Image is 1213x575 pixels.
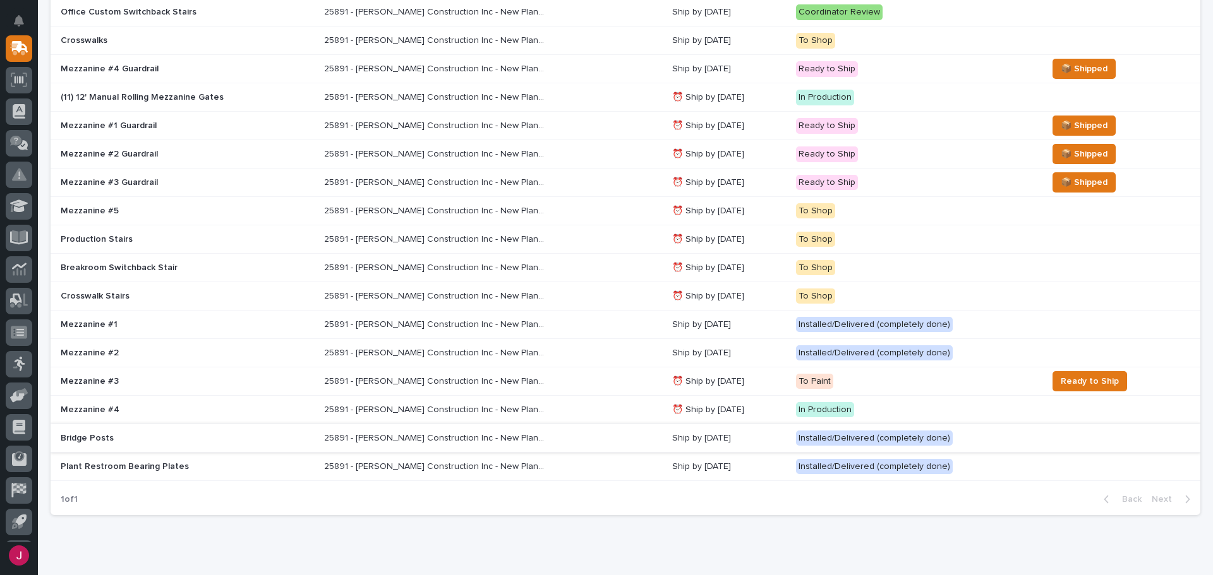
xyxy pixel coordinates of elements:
span: Next [1152,494,1180,505]
button: 📦 Shipped [1053,116,1116,136]
p: Mezzanine #4 [61,405,282,415]
tr: Mezzanine #325891 - [PERSON_NAME] Construction Inc - New Plant Setup - Mezzanine Project25891 - [... [51,367,1200,395]
p: 25891 - J A Wagner Construction Inc - New Plant Setup - Mezzanine Project [324,4,548,18]
div: Ready to Ship [796,175,858,191]
p: Bridge Posts [61,433,282,444]
p: ⏰ Ship by [DATE] [672,234,786,245]
tr: Mezzanine #1 Guardrail25891 - [PERSON_NAME] Construction Inc - New Plant Setup - Mezzanine Projec... [51,112,1200,140]
tr: Crosswalk Stairs25891 - [PERSON_NAME] Construction Inc - New Plant Setup - Mezzanine Project25891... [51,282,1200,311]
div: To Shop [796,232,835,247]
button: Back [1094,494,1147,505]
button: users-avatar [6,542,32,569]
p: ⏰ Ship by [DATE] [672,291,786,302]
p: 25891 - J A Wagner Construction Inc - New Plant Setup - Mezzanine Project [324,232,548,245]
div: Notifications [16,15,32,35]
span: 📦 Shipped [1061,118,1107,133]
tr: Mezzanine #125891 - [PERSON_NAME] Construction Inc - New Plant Setup - Mezzanine Project25891 - [... [51,311,1200,339]
p: Mezzanine #2 Guardrail [61,149,282,160]
p: 1 of 1 [51,484,88,515]
p: (11) 12' Manual Rolling Mezzanine Gates [61,92,282,103]
div: To Paint [796,374,833,389]
tr: Mezzanine #4 Guardrail25891 - [PERSON_NAME] Construction Inc - New Plant Setup - Mezzanine Projec... [51,55,1200,83]
p: 25891 - J A Wagner Construction Inc - New Plant Setup - Mezzanine Project [324,203,548,216]
div: In Production [796,402,854,418]
p: Crosswalk Stairs [61,291,282,302]
p: ⏰ Ship by [DATE] [672,206,786,216]
p: ⏰ Ship by [DATE] [672,376,786,387]
p: 25891 - J A Wagner Construction Inc - New Plant Setup - Mezzanine Project [324,345,548,359]
p: 25891 - J A Wagner Construction Inc - New Plant Setup - Mezzanine Project [324,260,548,273]
div: To Shop [796,288,835,304]
div: Ready to Ship [796,118,858,134]
button: Ready to Ship [1053,371,1127,391]
tr: Mezzanine #225891 - [PERSON_NAME] Construction Inc - New Plant Setup - Mezzanine Project25891 - [... [51,339,1200,367]
p: Mezzanine #3 [61,376,282,387]
tr: Mezzanine #3 Guardrail25891 - [PERSON_NAME] Construction Inc - New Plant Setup - Mezzanine Projec... [51,169,1200,197]
p: ⏰ Ship by [DATE] [672,92,786,103]
p: Crosswalks [61,35,282,46]
p: Office Custom Switchback Stairs [61,7,282,18]
p: 25891 - J A Wagner Construction Inc - New Plant Setup - Mezzanine Project [324,33,548,46]
div: Installed/Delivered (completely done) [796,459,953,475]
tr: Mezzanine #425891 - [PERSON_NAME] Construction Inc - New Plant Setup - Mezzanine Project25891 - [... [51,395,1200,424]
p: 25891 - J A Wagner Construction Inc - New Plant Setup - Mezzanine Project [324,317,548,330]
p: 25891 - J A Wagner Construction Inc - New Plant Setup - Mezzanine Project [324,459,548,472]
p: 25891 - J A Wagner Construction Inc - New Plant Setup - Mezzanine Project [324,61,548,74]
span: 📦 Shipped [1061,61,1107,76]
p: 25891 - J A Wagner Construction Inc - New Plant Setup - Mezzanine Project [324,146,548,160]
div: Ready to Ship [796,146,858,162]
div: To Shop [796,260,835,276]
span: 📦 Shipped [1061,175,1107,190]
p: Ship by [DATE] [672,64,786,74]
tr: Mezzanine #525891 - [PERSON_NAME] Construction Inc - New Plant Setup - Mezzanine Project25891 - [... [51,197,1200,225]
p: ⏰ Ship by [DATE] [672,149,786,160]
p: Ship by [DATE] [672,35,786,46]
p: Production Stairs [61,234,282,245]
button: 📦 Shipped [1053,59,1116,79]
p: ⏰ Ship by [DATE] [672,121,786,131]
p: 25891 - J A Wagner Construction Inc - New Plant Setup - Mezzanine Project [324,430,548,444]
div: In Production [796,90,854,105]
p: ⏰ Ship by [DATE] [672,405,786,415]
div: Installed/Delivered (completely done) [796,345,953,361]
div: Coordinator Review [796,4,883,20]
div: Installed/Delivered (completely done) [796,317,953,333]
p: Mezzanine #1 [61,319,282,330]
p: Plant Restroom Bearing Plates [61,461,282,472]
p: ⏰ Ship by [DATE] [672,263,786,273]
button: Next [1147,494,1200,505]
p: 25891 - J A Wagner Construction Inc - New Plant Setup - Mezzanine Project [324,288,548,302]
p: 25891 - J A Wagner Construction Inc - New Plant Setup - Mezzanine Project [324,90,548,103]
span: 📦 Shipped [1061,146,1107,162]
span: Ready to Ship [1061,374,1119,389]
p: 25891 - J A Wagner Construction Inc - New Plant Setup - Mezzanine Project [324,175,548,188]
p: Mezzanine #4 Guardrail [61,64,282,74]
p: Mezzanine #1 Guardrail [61,121,282,131]
tr: Bridge Posts25891 - [PERSON_NAME] Construction Inc - New Plant Setup - Mezzanine Project25891 - [... [51,424,1200,452]
p: 25891 - J A Wagner Construction Inc - New Plant Setup - Mezzanine Project [324,118,548,131]
p: Mezzanine #3 Guardrail [61,177,282,188]
button: Notifications [6,8,32,34]
button: 📦 Shipped [1053,144,1116,164]
p: 25891 - J A Wagner Construction Inc - New Plant Setup - Mezzanine Project [324,374,548,387]
p: Mezzanine #5 [61,206,282,216]
tr: Mezzanine #2 Guardrail25891 - [PERSON_NAME] Construction Inc - New Plant Setup - Mezzanine Projec... [51,140,1200,169]
p: Ship by [DATE] [672,433,786,444]
div: To Shop [796,203,835,219]
p: Ship by [DATE] [672,348,786,359]
p: Ship by [DATE] [672,7,786,18]
p: Breakroom Switchback Stair [61,263,282,273]
p: Ship by [DATE] [672,461,786,472]
div: Ready to Ship [796,61,858,77]
tr: Breakroom Switchback Stair25891 - [PERSON_NAME] Construction Inc - New Plant Setup - Mezzanine Pr... [51,254,1200,282]
div: To Shop [796,33,835,49]
span: Back [1114,494,1142,505]
p: ⏰ Ship by [DATE] [672,177,786,188]
tr: Crosswalks25891 - [PERSON_NAME] Construction Inc - New Plant Setup - Mezzanine Project25891 - [PE... [51,27,1200,55]
p: 25891 - J A Wagner Construction Inc - New Plant Setup - Mezzanine Project [324,402,548,415]
tr: Production Stairs25891 - [PERSON_NAME] Construction Inc - New Plant Setup - Mezzanine Project2589... [51,225,1200,254]
p: Mezzanine #2 [61,348,282,359]
tr: (11) 12' Manual Rolling Mezzanine Gates25891 - [PERSON_NAME] Construction Inc - New Plant Setup -... [51,83,1200,112]
div: Installed/Delivered (completely done) [796,430,953,446]
button: 📦 Shipped [1053,172,1116,193]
